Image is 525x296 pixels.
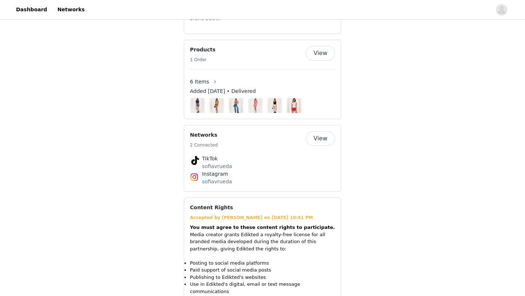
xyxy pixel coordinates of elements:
[190,57,215,63] h5: 1 Order
[229,96,244,115] img: Image Background Blur
[190,274,335,281] li: Publishing to Edikted's websites
[184,40,341,119] div: Products
[202,155,323,163] h4: TikTok
[287,96,302,115] img: Image Background Blur
[248,96,263,115] img: Image Background Blur
[267,96,282,115] img: Image Background Blur
[190,204,233,211] h4: Content Rights
[190,78,209,86] span: 6 Items
[498,4,505,16] div: avatar
[202,170,323,178] h4: Instagram
[209,96,224,115] img: Image Background Blur
[190,231,335,253] p: Media creator grants Edikted a royalty-free license for all branded media developed during the du...
[190,173,199,182] img: Instagram Icon
[190,266,335,274] li: Paid support of social media posts
[190,87,256,95] span: Added [DATE] • Delivered
[190,281,335,295] li: Use in Edikted's digital, email or text message communications
[190,214,335,221] div: Accepted by [PERSON_NAME] on [DATE] 10:41 PM
[12,1,51,18] a: Dashboard
[306,131,335,146] button: View
[190,225,335,230] strong: You must agree to these content rights to participate.
[306,46,335,61] button: View
[250,98,260,113] img: Cowl Neck Drop Waist Mini Dress
[192,98,202,113] img: Ziggie Tie Front Denim Mini Skort
[190,131,218,139] h4: Networks
[202,163,323,170] p: sofiavrueda
[231,98,241,113] img: Nikoletta Straight Leg Low Rise Jeans
[184,125,341,192] div: Networks
[53,1,89,18] a: Networks
[289,98,299,113] img: Keryn Striped Asymmetric Top
[190,96,205,115] img: Image Background Blur
[190,260,335,267] li: Posting to social media platforms
[190,46,215,54] h4: Products
[202,178,323,186] p: sofiavrueda
[270,98,280,113] img: Annalisa Pinstripe Shorts
[212,98,222,113] img: Lukka Backless Halter Wrap Mini Dress
[190,142,218,148] h5: 2 Connected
